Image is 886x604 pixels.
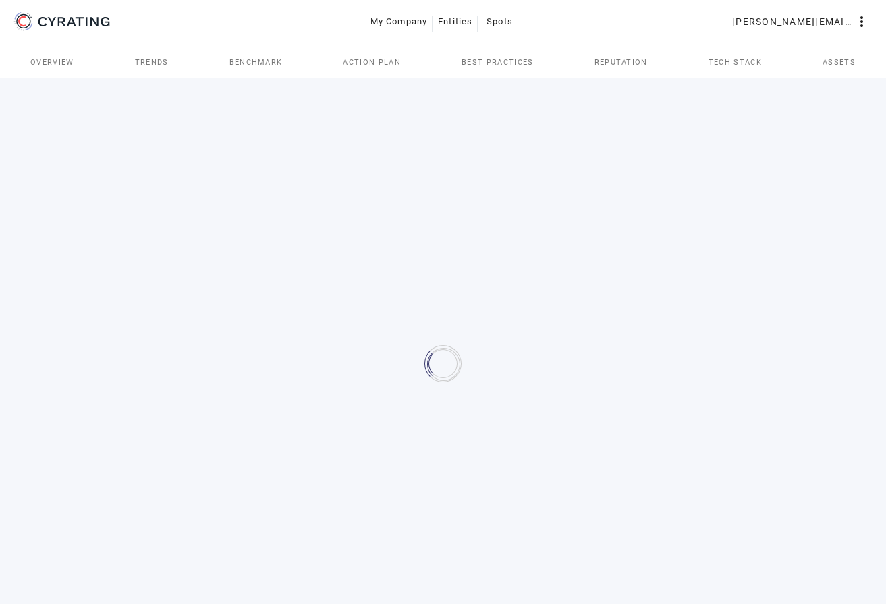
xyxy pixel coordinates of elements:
span: [PERSON_NAME][EMAIL_ADDRESS][PERSON_NAME][DOMAIN_NAME] [732,11,854,32]
span: Overview [30,59,74,66]
button: [PERSON_NAME][EMAIL_ADDRESS][PERSON_NAME][DOMAIN_NAME] [727,9,875,34]
iframe: Opens a widget where you can find more information [13,564,175,597]
span: Entities [438,11,472,32]
button: Entities [433,9,478,34]
span: Spots [487,11,513,32]
span: Best practices [462,59,533,66]
span: Trends [135,59,169,66]
span: Tech Stack [709,59,762,66]
span: Reputation [594,59,648,66]
span: Assets [823,59,856,66]
button: Spots [478,9,521,34]
span: My Company [370,11,428,32]
g: CYRATING [38,17,110,26]
mat-icon: more_vert [854,13,870,30]
button: My Company [365,9,433,34]
span: Benchmark [229,59,283,66]
span: Action Plan [343,59,401,66]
